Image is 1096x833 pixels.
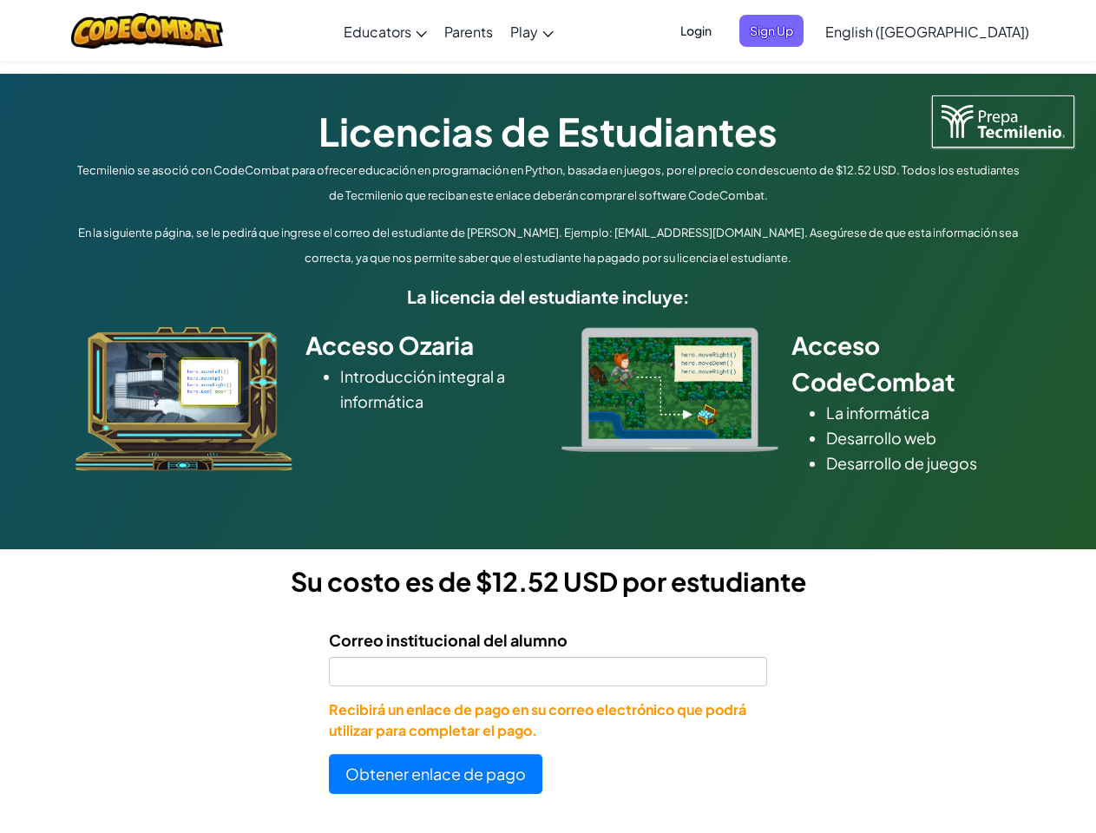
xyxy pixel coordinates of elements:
button: Obtener enlace de pago [329,754,542,794]
button: Login [670,15,722,47]
a: Parents [436,8,502,55]
li: La informática [826,400,1021,425]
a: English ([GEOGRAPHIC_DATA]) [817,8,1038,55]
span: Educators [344,23,411,41]
li: Desarrollo de juegos [826,450,1021,476]
h5: La licencia del estudiante incluye: [71,283,1026,310]
h2: Acceso Ozaria [305,327,535,364]
h2: Acceso CodeCombat [791,327,1021,400]
span: Play [510,23,538,41]
li: Introducción integral a informática [340,364,535,414]
img: type_real_code.png [561,327,778,452]
img: CodeCombat logo [71,13,223,49]
p: Recibirá un enlace de pago en su correo electrónico que podrá utilizar para completar el pago. [329,699,767,741]
span: English ([GEOGRAPHIC_DATA]) [825,23,1029,41]
a: Educators [335,8,436,55]
a: Play [502,8,562,55]
li: Desarrollo web [826,425,1021,450]
img: ozaria_acodus.png [75,327,292,471]
p: Tecmilenio se asoció con CodeCombat para ofrecer educación en programación en Python, basada en j... [71,158,1026,208]
img: Tecmilenio logo [932,95,1074,148]
button: Sign Up [739,15,804,47]
p: En la siguiente página, se le pedirá que ingrese el correo del estudiante de [PERSON_NAME]. Ejemp... [71,220,1026,271]
h1: Licencias de Estudiantes [71,104,1026,158]
label: Correo institucional del alumno [329,627,568,653]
